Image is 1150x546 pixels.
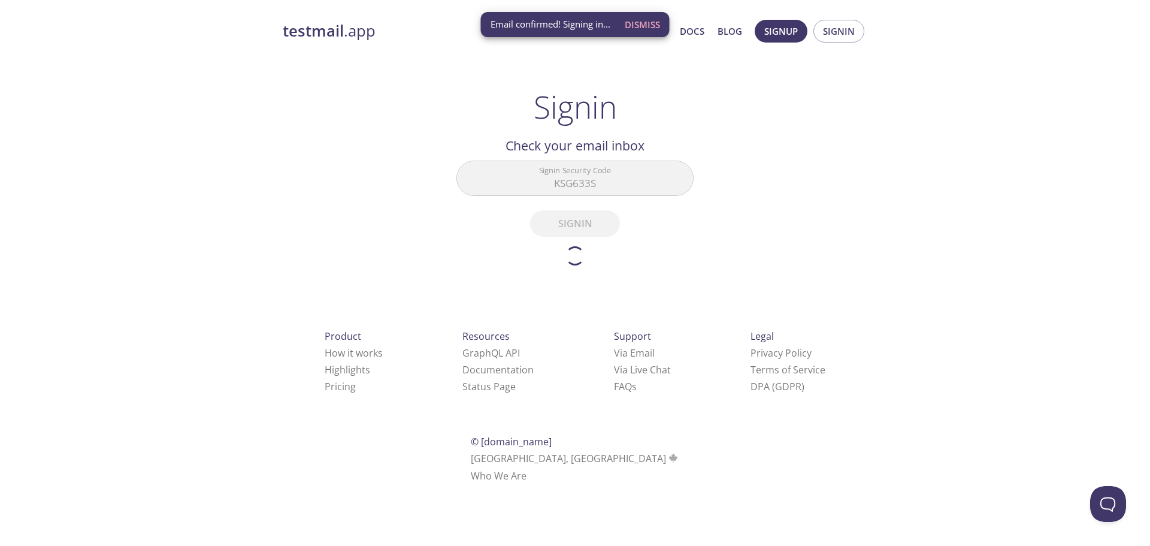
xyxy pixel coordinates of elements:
[325,363,370,376] a: Highlights
[750,330,774,343] span: Legal
[534,89,617,125] h1: Signin
[471,469,526,482] a: Who We Are
[491,18,610,31] span: Email confirmed! Signing in...
[325,330,361,343] span: Product
[750,380,804,393] a: DPA (GDPR)
[325,346,383,360] a: How it works
[462,363,534,376] a: Documentation
[283,20,344,41] strong: testmail
[718,23,742,39] a: Blog
[632,380,637,393] span: s
[680,23,704,39] a: Docs
[625,17,660,32] span: Dismiss
[614,346,655,360] a: Via Email
[456,135,694,156] h2: Check your email inbox
[325,380,356,393] a: Pricing
[1090,486,1126,522] iframe: Help Scout Beacon - Open
[813,20,864,43] button: Signin
[614,363,671,376] a: Via Live Chat
[750,346,812,360] a: Privacy Policy
[620,13,665,36] button: Dismiss
[750,363,825,376] a: Terms of Service
[764,23,798,39] span: Signup
[462,346,520,360] a: GraphQL API
[823,23,855,39] span: Signin
[283,21,564,41] a: testmail.app
[471,435,552,448] span: © [DOMAIN_NAME]
[462,330,510,343] span: Resources
[462,380,516,393] a: Status Page
[755,20,807,43] button: Signup
[614,380,637,393] a: FAQ
[614,330,651,343] span: Support
[471,452,680,465] span: [GEOGRAPHIC_DATA], [GEOGRAPHIC_DATA]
